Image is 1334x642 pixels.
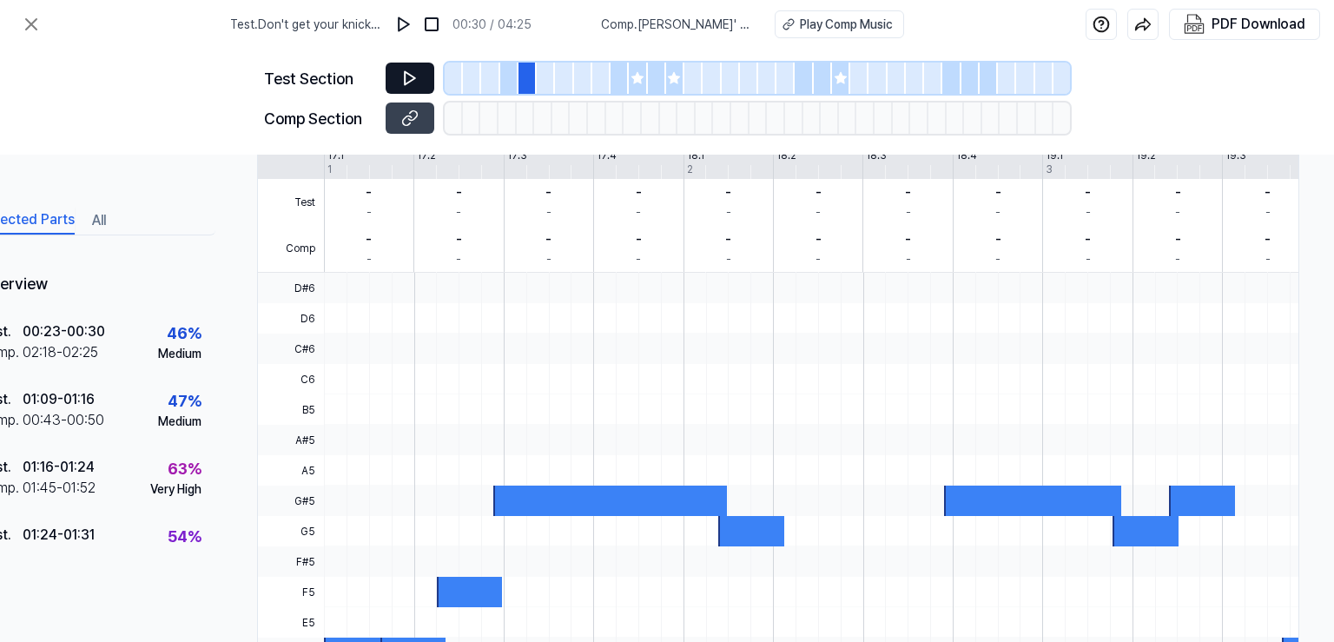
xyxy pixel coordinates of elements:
[23,342,98,363] div: 02:18 - 02:25
[258,607,324,638] span: E5
[1212,13,1305,36] div: PDF Download
[23,525,95,546] div: 01:24 - 01:31
[545,229,551,250] div: -
[1136,148,1156,163] div: 19.2
[23,546,96,566] div: 01:45 - 01:52
[168,525,201,548] div: 54 %
[258,364,324,394] span: C6
[726,250,731,268] div: -
[1175,182,1181,203] div: -
[23,478,96,499] div: 01:45 - 01:52
[636,182,642,203] div: -
[995,182,1001,203] div: -
[23,389,95,410] div: 01:09 - 01:16
[456,250,461,268] div: -
[1180,10,1309,39] button: PDF Download
[995,229,1001,250] div: -
[816,250,821,268] div: -
[507,148,527,163] div: 17.3
[1175,203,1180,222] div: -
[636,203,641,222] div: -
[258,455,324,486] span: A5
[367,250,372,268] div: -
[258,546,324,577] span: F#5
[367,203,372,222] div: -
[1085,182,1091,203] div: -
[456,182,462,203] div: -
[395,16,413,33] img: play
[366,182,372,203] div: -
[1265,229,1271,250] div: -
[906,203,911,222] div: -
[1046,148,1063,163] div: 19.1
[167,321,201,345] div: 46 %
[258,394,324,425] span: B5
[800,16,893,34] div: Play Comp Music
[775,10,904,38] button: Play Comp Music
[168,389,201,413] div: 47 %
[366,229,372,250] div: -
[905,229,911,250] div: -
[545,182,551,203] div: -
[177,548,201,566] div: High
[905,182,911,203] div: -
[264,67,375,90] div: Test Section
[1184,14,1205,35] img: PDF Download
[258,303,324,334] span: D6
[23,457,95,478] div: 01:16 - 01:24
[687,162,693,177] div: 2
[258,577,324,607] span: F5
[776,148,796,163] div: 18.2
[327,148,344,163] div: 17.1
[168,457,201,480] div: 63 %
[258,516,324,546] span: G5
[956,148,977,163] div: 18.4
[816,182,822,203] div: -
[597,148,617,163] div: 17.4
[1046,162,1053,177] div: 3
[1265,250,1271,268] div: -
[687,148,704,163] div: 18.1
[601,16,754,34] span: Comp . [PERSON_NAME]' der [PERSON_NAME] (Radio Version)
[636,229,642,250] div: -
[1085,229,1091,250] div: -
[258,334,324,364] span: C#6
[1134,16,1152,33] img: share
[906,250,911,268] div: -
[725,229,731,250] div: -
[1086,203,1091,222] div: -
[452,16,532,34] div: 00:30 / 04:25
[92,207,106,235] button: All
[23,410,104,431] div: 00:43 - 00:50
[230,16,383,34] span: Test . Don't get your knickers in a twist (Summer Pop Mix)
[1175,250,1180,268] div: -
[726,203,731,222] div: -
[995,250,1000,268] div: -
[150,480,201,499] div: Very High
[1093,16,1110,33] img: help
[456,229,462,250] div: -
[258,486,324,516] span: G#5
[1175,229,1181,250] div: -
[258,179,324,226] span: Test
[725,182,731,203] div: -
[995,203,1000,222] div: -
[866,148,887,163] div: 18.3
[327,162,332,177] div: 1
[258,425,324,455] span: A#5
[816,229,822,250] div: -
[1086,250,1091,268] div: -
[1265,203,1271,222] div: -
[258,226,324,273] span: Comp
[23,321,105,342] div: 00:23 - 00:30
[546,203,551,222] div: -
[264,107,375,130] div: Comp Section
[636,250,641,268] div: -
[417,148,436,163] div: 17.2
[158,413,201,431] div: Medium
[1225,148,1246,163] div: 19.3
[158,345,201,363] div: Medium
[423,16,440,33] img: stop
[546,250,551,268] div: -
